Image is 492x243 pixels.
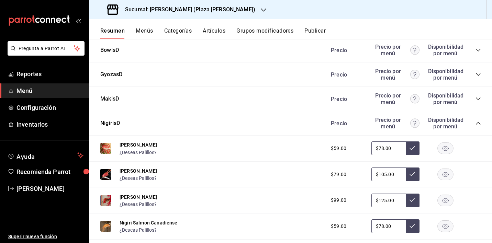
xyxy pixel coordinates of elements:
button: ¿Deseas Palillos? [120,149,157,156]
button: ¿Deseas Palillos? [120,175,157,182]
button: collapse-category-row [476,120,481,126]
button: Resumen [100,27,125,39]
input: Sin ajuste [371,219,406,233]
span: Sugerir nueva función [8,233,83,240]
img: Preview [100,195,111,206]
button: [PERSON_NAME] [120,141,157,148]
span: Pregunta a Parrot AI [19,45,74,52]
span: $59.00 [331,223,346,230]
div: Disponibilidad por menú [428,68,462,81]
div: Precio por menú [371,68,420,81]
h3: Sucursal: [PERSON_NAME] (Plaza [PERSON_NAME]) [120,5,255,14]
img: Preview [100,221,111,232]
button: Nigiri Salmon Canadiense [120,219,178,226]
a: Pregunta a Parrot AI [5,50,85,57]
button: MakisD [100,95,119,103]
div: Precio por menú [371,117,420,130]
span: $99.00 [331,197,346,204]
img: Preview [100,143,111,154]
span: Ayuda [16,151,75,160]
div: Precio [324,96,368,102]
div: Disponibilidad por menú [428,117,462,130]
button: ¿Deseas Palillos? [120,201,157,208]
button: collapse-category-row [476,96,481,102]
button: collapse-category-row [476,72,481,77]
div: Precio por menú [371,44,420,57]
span: Menú [16,86,83,95]
button: BowlsD [100,46,119,54]
div: Precio [324,71,368,78]
span: $79.00 [331,171,346,178]
span: $59.00 [331,145,346,152]
button: collapse-category-row [476,47,481,53]
button: GyozasD [100,71,122,79]
span: Recomienda Parrot [16,167,83,176]
span: [PERSON_NAME] [16,184,83,193]
button: ¿Deseas Palillos? [120,227,157,233]
button: Artículos [203,27,225,39]
button: Pregunta a Parrot AI [8,41,85,56]
button: [PERSON_NAME] [120,194,157,200]
img: Preview [100,169,111,180]
button: open_drawer_menu [76,18,81,23]
div: Precio [324,120,368,127]
span: Configuración [16,103,83,112]
div: Precio por menú [371,92,420,105]
input: Sin ajuste [371,167,406,181]
button: Menús [136,27,153,39]
div: Disponibilidad por menú [428,92,462,105]
div: Precio [324,47,368,54]
input: Sin ajuste [371,141,406,155]
button: Grupos modificadores [236,27,293,39]
div: navigation tabs [100,27,492,39]
button: Publicar [304,27,326,39]
input: Sin ajuste [371,194,406,207]
div: Disponibilidad por menú [428,44,462,57]
button: NigirisD [100,119,120,127]
button: [PERSON_NAME] [120,167,157,174]
span: Reportes [16,69,83,79]
span: Inventarios [16,120,83,129]
button: Categorías [164,27,192,39]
